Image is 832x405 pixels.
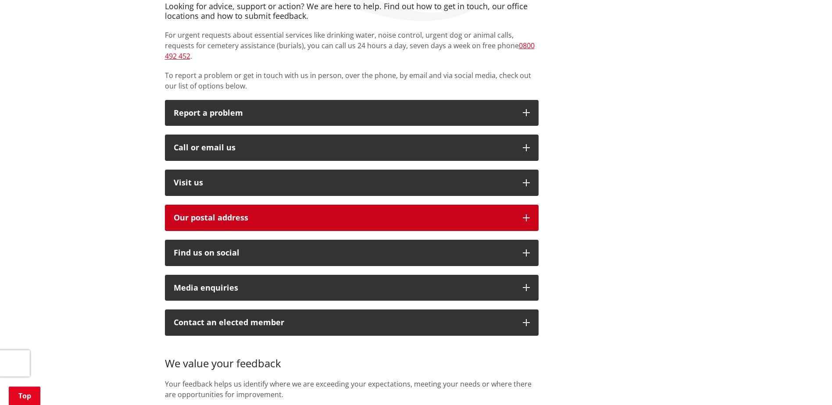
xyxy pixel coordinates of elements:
p: Contact an elected member [174,318,514,327]
h3: We value your feedback [165,345,539,370]
p: For urgent requests about essential services like drinking water, noise control, urgent dog or an... [165,30,539,61]
p: Report a problem [174,109,514,117]
a: 0800 492 452 [165,41,535,61]
div: Find us on social [174,249,514,257]
button: Contact an elected member [165,309,539,336]
h4: Looking for advice, support or action? We are here to help. Find out how to get in touch, our off... [165,2,539,21]
div: Media enquiries [174,284,514,292]
a: Top [9,387,40,405]
button: Our postal address [165,205,539,231]
p: To report a problem or get in touch with us in person, over the phone, by email and via social me... [165,70,539,91]
h2: Our postal address [174,213,514,222]
button: Call or email us [165,135,539,161]
button: Report a problem [165,100,539,126]
p: Your feedback helps us identify where we are exceeding your expectations, meeting your needs or w... [165,379,539,400]
button: Find us on social [165,240,539,266]
p: Visit us [174,178,514,187]
button: Media enquiries [165,275,539,301]
button: Visit us [165,170,539,196]
iframe: Messenger Launcher [792,368,823,400]
div: Call or email us [174,143,514,152]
